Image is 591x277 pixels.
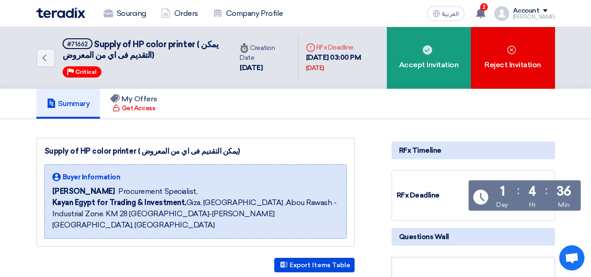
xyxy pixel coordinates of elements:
[52,197,339,231] span: Giza, [GEOGRAPHIC_DATA] ,Abou Rawash - Industrial Zone. KM 28 [GEOGRAPHIC_DATA]-[PERSON_NAME][GEO...
[52,198,186,207] b: Kayan Egypt for Trading & Investment,
[529,200,535,210] div: Hr
[63,39,219,60] span: Supply of HP color printer ( يمكن التقديم فى اي من المعروض)
[306,52,379,73] div: [DATE] 03:00 PM
[206,3,291,24] a: Company Profile
[44,146,347,157] div: Supply of HP color printer ( يمكن التقديم فى اي من المعروض)
[494,6,509,21] img: profile_test.png
[306,64,324,73] div: [DATE]
[75,69,97,75] span: Critical
[558,200,570,210] div: Min
[154,3,206,24] a: Orders
[392,142,555,159] div: RFx Timeline
[442,11,459,17] span: العربية
[513,7,540,15] div: Account
[240,63,291,73] div: [DATE]
[496,200,508,210] div: Day
[47,99,90,108] h5: Summary
[63,172,121,182] span: Buyer Information
[528,185,536,198] div: 4
[545,182,548,199] div: :
[399,232,449,242] span: Questions Wall
[113,104,155,113] div: Get Access
[52,186,115,197] span: [PERSON_NAME]
[471,27,555,89] div: Reject Invitation
[96,3,154,24] a: Sourcing
[513,14,555,20] div: [PERSON_NAME]
[240,43,291,63] div: Creation Date
[274,258,355,272] button: Export Items Table
[500,185,505,198] div: 1
[556,185,571,198] div: 36
[36,89,100,119] a: Summary
[36,7,85,18] img: Teradix logo
[427,6,464,21] button: العربية
[397,190,467,201] div: RFx Deadline
[559,245,584,270] div: Open chat
[118,186,197,197] span: Procurement Specialist,
[63,38,221,61] h5: Supply of HP color printer ( يمكن التقديم فى اي من المعروض)
[306,43,379,52] div: RFx Deadline
[67,41,88,47] div: #71662
[110,94,157,104] h5: My Offers
[517,182,520,199] div: :
[480,3,488,11] span: 2
[100,89,168,119] a: My Offers Get Access
[387,27,471,89] div: Accept Invitation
